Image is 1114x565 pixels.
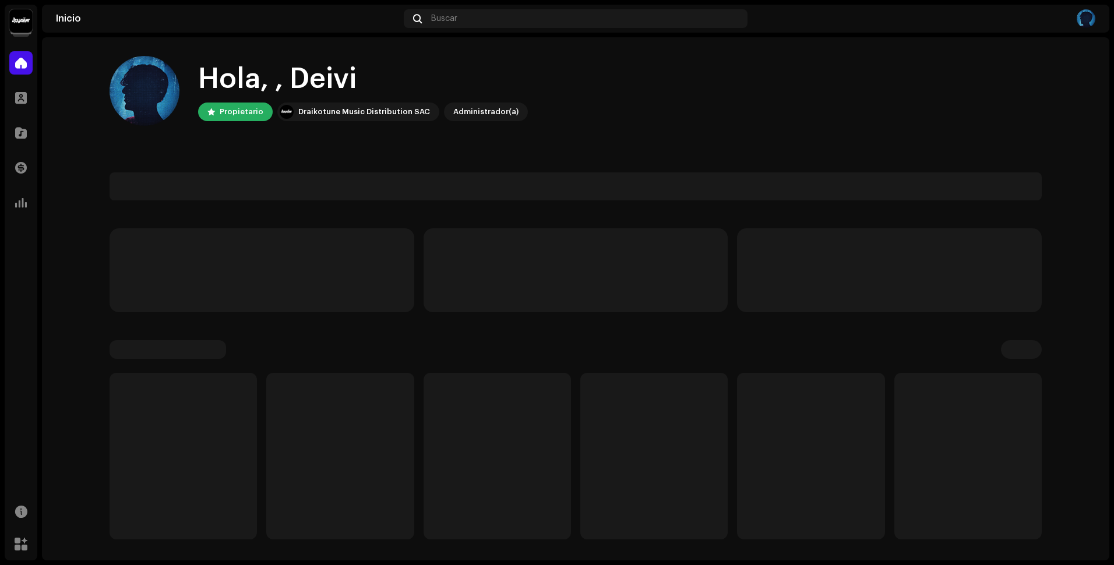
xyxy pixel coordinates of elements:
[220,105,263,119] div: Propietario
[453,105,519,119] div: Administrador(a)
[1077,9,1095,28] img: da25ddba-9295-4620-8750-6b2a614cc1a6
[110,56,179,126] img: da25ddba-9295-4620-8750-6b2a614cc1a6
[431,14,457,23] span: Buscar
[9,9,33,33] img: 10370c6a-d0e2-4592-b8a2-38f444b0ca44
[298,105,430,119] div: Draikotune Music Distribution SAC
[280,105,294,119] img: 10370c6a-d0e2-4592-b8a2-38f444b0ca44
[198,61,528,98] div: Hola, , Deivi
[56,14,399,23] div: Inicio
